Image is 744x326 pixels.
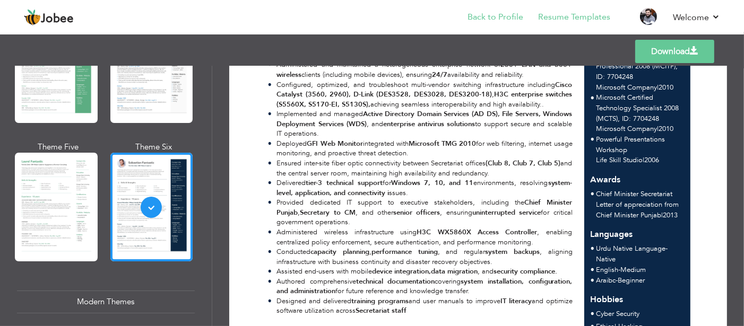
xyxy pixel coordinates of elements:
[619,265,621,275] span: -
[277,178,573,198] strong: system-level, application, and connectivity i
[673,11,720,24] a: Welcome
[596,276,646,286] li: Beginner
[596,189,673,199] span: Chief Minister Secretariat
[500,296,532,306] strong: IT literacy
[596,200,679,220] span: Letter of appreciation from Chief Minister Punjab
[373,267,431,276] strong: device integration,
[616,276,618,285] span: -
[268,178,573,198] li: Delivered for environments, resolving ssues.
[17,290,195,313] div: Modern Themes
[268,198,573,227] li: Provided dedicated IT support to executive stakeholders, including the , , and other , ensuring f...
[17,142,100,153] div: Theme Five
[268,277,573,296] li: Authored comprehensive covering for future reference and knowledge transfer.
[596,244,666,253] span: Urdu Native Language
[432,70,448,80] strong: 24/7
[24,9,41,26] img: jobee.io
[663,210,678,220] span: 2013
[431,267,478,276] strong: data migration
[383,119,475,129] strong: enterprise antivirus solutions
[596,276,616,285] span: Araibc
[596,265,646,276] li: Medium
[643,155,645,165] span: |
[306,178,383,188] strong: tier-3 technical support
[393,208,440,217] strong: senior officers
[494,267,558,276] strong: security compliance.
[472,208,541,217] strong: uninterrupted service
[468,11,523,23] a: Back to Profile
[590,166,620,186] span: Awards
[596,51,678,82] span: Microsoft Certified IT Professional 2008 (MCITP), ID: 7704248
[277,60,573,80] strong: 250+ LAN and 500+ wireless
[356,306,407,315] strong: Secretariat staff
[268,158,573,178] li: Ensured inter-site fiber optic connectivity between Secretariat offices and the central server ro...
[268,267,573,277] li: Assisted end-users with mobile , and
[409,139,476,148] strong: Microsoft TMG 2010
[391,178,473,188] strong: Windows 7, 10, and 11
[268,139,573,158] li: Deployed integrated with for web filtering, internet usage monitoring, and proactive threat detec...
[268,60,573,80] li: Administered and maintained a heterogeneous enterprise network of clients (including mobile devic...
[268,247,573,267] li: Conducted , , and regular , aligning infrastructure with business continuity and disaster recover...
[277,80,573,100] strong: Cisco Catalyst (3560, 2960), D-Link (DES3528, DES3028, DES3200-18)
[268,80,573,110] li: Configured, optimized, and troubleshoot multi-vendor switching infrastructure including , achievi...
[538,11,610,23] a: Resume Templates
[268,227,573,247] li: Administered wireless infrastructure using , enabling centralized policy enforcement, secure auth...
[356,277,435,286] strong: technical documentation
[662,210,663,220] span: |
[596,83,685,93] p: Microsoft Company 2010
[268,296,573,316] li: Designed and delivered and user manuals to improve and optimize software utilization across
[590,294,623,305] span: Hobbies
[24,9,74,26] a: Jobee
[277,109,573,129] strong: Active Directory Domain Services (AD DS), File Servers, Windows Deployment Services (WDS)
[277,90,573,109] strong: H3C enterprise switches (S5560X, S5170-EI, S5130S),
[486,158,561,168] strong: (Club 8, Club 7, Club 5)
[311,247,370,257] strong: capacity planning
[596,135,665,155] span: Powerful Presentations Workshop
[590,221,633,241] span: Languages
[417,227,537,237] strong: H3C WX5860X Access Controller
[666,244,668,253] span: -
[307,139,363,148] strong: GFI Web Monitor
[300,208,356,217] strong: Secretary to CM
[596,244,685,265] li: Native
[635,40,714,63] a: Download
[268,109,573,139] li: Implemented and managed , and to support secure and scalable IT operations.
[371,247,438,257] strong: performance tuning
[596,265,619,275] span: English
[658,124,659,134] span: |
[596,124,685,135] p: Microsoft Company 2010
[596,93,679,124] span: Microsoft Certified Technology Specialist 2008 (MCTS), ID: 7704248
[596,309,640,319] span: Cyber Security
[113,142,195,153] div: Theme Six
[485,247,540,257] strong: system backups
[277,198,573,217] strong: Chief Minister Punjab
[41,13,74,25] span: Jobee
[658,83,659,92] span: |
[277,277,573,296] strong: system installation, configuration, and administration
[596,155,685,166] p: Life Skill Studio 2006
[640,8,657,25] img: Profile Img
[351,296,409,306] strong: training programs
